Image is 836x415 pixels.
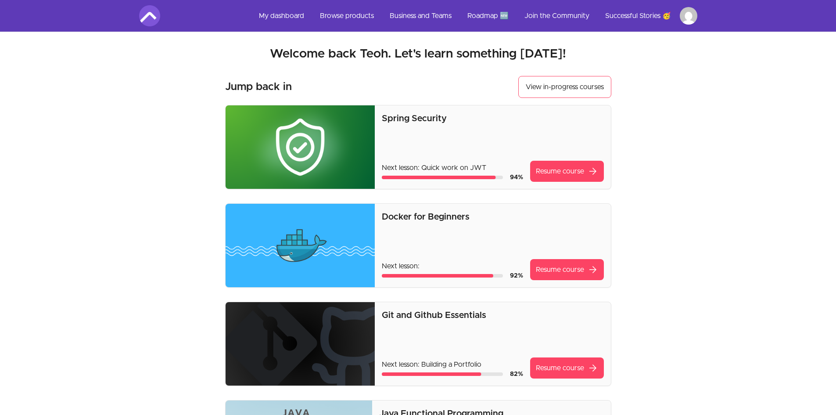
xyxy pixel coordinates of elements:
[382,162,523,173] p: Next lesson: Quick work on JWT
[226,302,375,386] img: Product image for Git and Github Essentials
[510,273,523,279] span: 92 %
[460,5,516,26] a: Roadmap 🆕
[598,5,678,26] a: Successful Stories 🥳
[680,7,697,25] img: Profile image for Teoh
[139,46,697,62] h2: Welcome back Teoh. Let's learn something [DATE]!
[510,174,523,180] span: 94 %
[510,371,523,377] span: 82 %
[252,5,697,26] nav: Main
[382,309,603,321] p: Git and Github Essentials
[530,357,604,379] a: Resume coursearrow_forward
[252,5,311,26] a: My dashboard
[517,5,596,26] a: Join the Community
[518,76,611,98] a: View in-progress courses
[530,259,604,280] a: Resume coursearrow_forward
[226,105,375,189] img: Product image for Spring Security
[382,112,603,125] p: Spring Security
[530,161,604,182] a: Resume coursearrow_forward
[382,176,502,179] div: Course progress
[382,261,523,271] p: Next lesson:
[226,204,375,287] img: Product image for Docker for Beginners
[588,166,598,177] span: arrow_forward
[382,274,502,278] div: Course progress
[382,359,523,370] p: Next lesson: Building a Portfolio
[225,80,292,94] h3: Jump back in
[588,264,598,275] span: arrow_forward
[382,211,603,223] p: Docker for Beginners
[382,372,502,376] div: Course progress
[139,5,160,26] img: Amigoscode logo
[313,5,381,26] a: Browse products
[383,5,459,26] a: Business and Teams
[588,363,598,373] span: arrow_forward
